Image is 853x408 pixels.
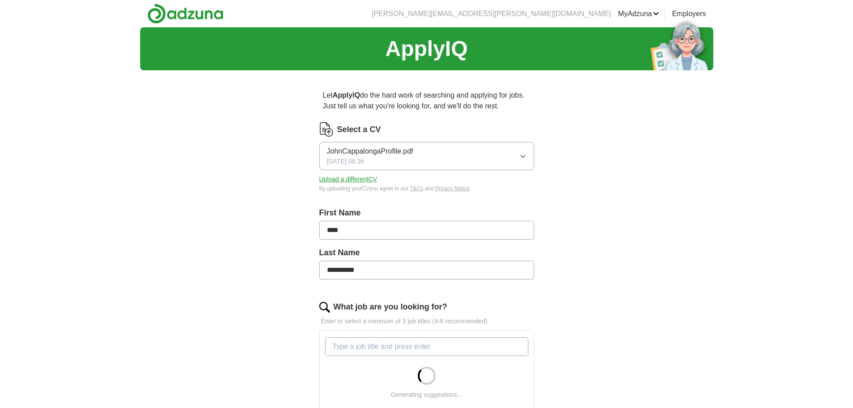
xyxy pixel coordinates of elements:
[337,124,381,136] label: Select a CV
[319,122,334,137] img: CV Icon
[435,185,470,192] a: Privacy Notice
[319,175,377,184] button: Upload a differentCV
[319,86,534,115] p: Let do the hard work of searching and applying for jobs. Just tell us what you're looking for, an...
[333,91,360,99] strong: ApplyIQ
[385,33,467,65] h1: ApplyIQ
[319,207,534,219] label: First Name
[319,247,534,259] label: Last Name
[319,185,534,193] div: By uploading your CV you agree to our and .
[410,185,423,192] a: T&Cs
[147,4,223,24] img: Adzuna logo
[618,9,659,19] a: MyAdzuna
[327,157,364,166] span: [DATE] 08:36
[672,9,706,19] a: Employers
[334,301,447,313] label: What job are you looking for?
[319,142,534,170] button: JohnCappalongaProfile.pdf[DATE] 08:36
[319,302,330,313] img: search.png
[327,146,413,157] span: JohnCappalongaProfile.pdf
[325,337,528,356] input: Type a job title and press enter
[319,317,534,326] p: Enter or select a minimum of 3 job titles (4-8 recommended)
[391,390,463,399] div: Generating suggestions...
[372,9,611,19] li: [PERSON_NAME][EMAIL_ADDRESS][PERSON_NAME][DOMAIN_NAME]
